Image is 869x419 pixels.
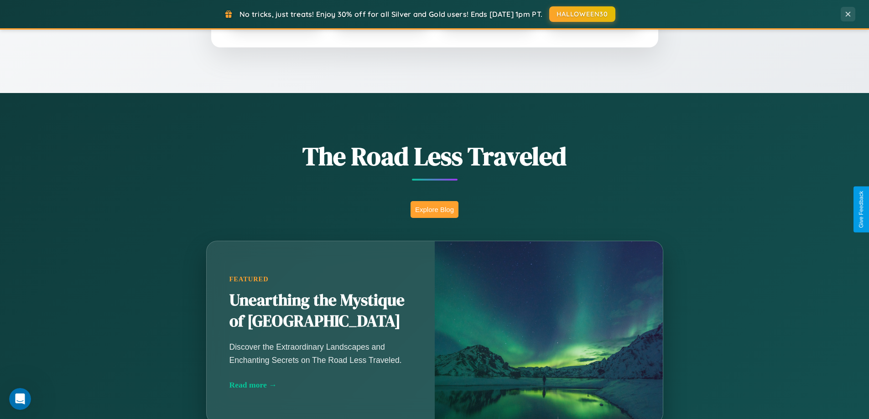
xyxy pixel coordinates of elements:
div: Give Feedback [858,191,864,228]
div: Read more → [229,380,412,390]
div: Featured [229,275,412,283]
iframe: Intercom live chat [9,388,31,410]
button: HALLOWEEN30 [549,6,615,22]
h2: Unearthing the Mystique of [GEOGRAPHIC_DATA] [229,290,412,332]
button: Explore Blog [411,201,458,218]
span: No tricks, just treats! Enjoy 30% off for all Silver and Gold users! Ends [DATE] 1pm PT. [239,10,542,19]
p: Discover the Extraordinary Landscapes and Enchanting Secrets on The Road Less Traveled. [229,341,412,366]
h1: The Road Less Traveled [161,139,708,174]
